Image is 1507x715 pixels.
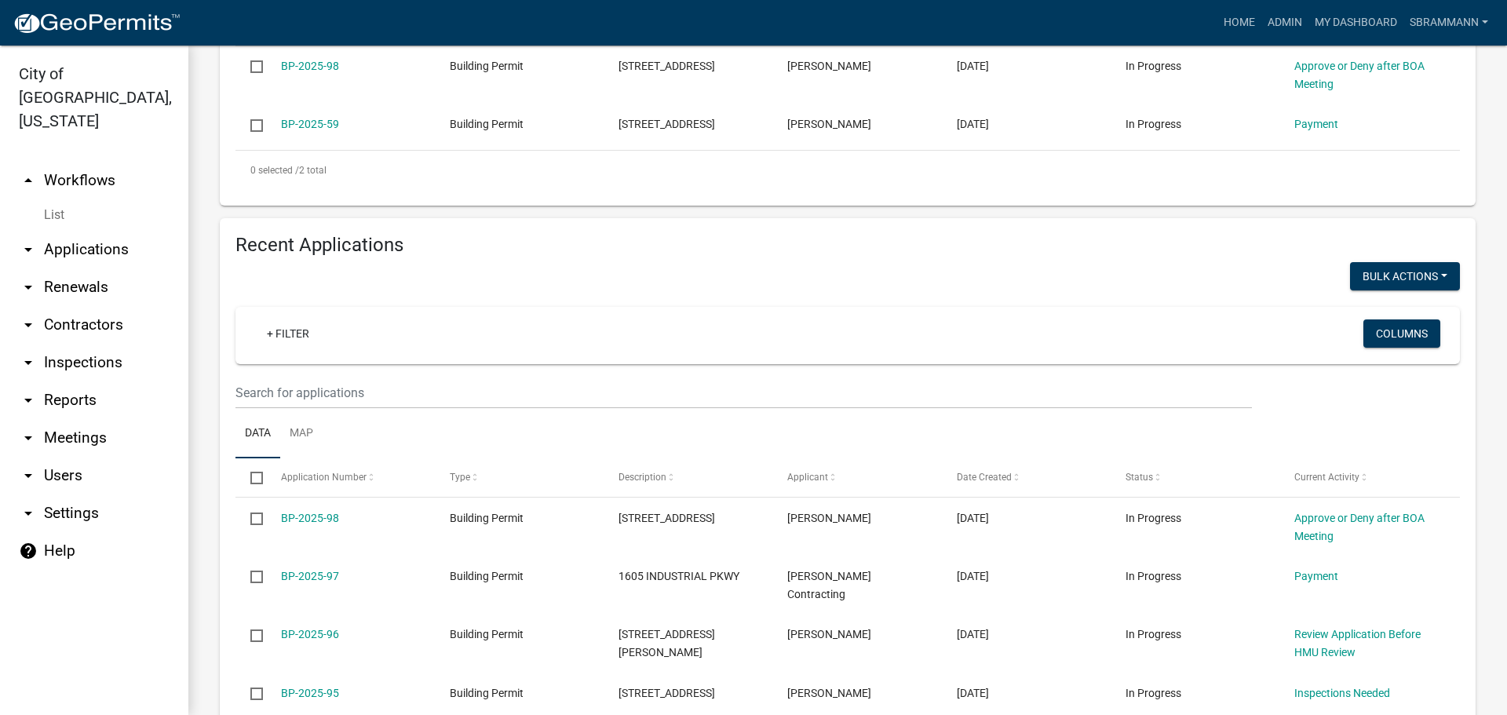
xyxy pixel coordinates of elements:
[1126,628,1181,640] span: In Progress
[787,472,828,483] span: Applicant
[450,687,524,699] span: Building Permit
[1217,8,1261,38] a: Home
[19,353,38,372] i: arrow_drop_down
[450,118,524,130] span: Building Permit
[281,60,339,72] a: BP-2025-98
[1126,118,1181,130] span: In Progress
[235,409,280,459] a: Data
[957,60,989,72] span: 08/11/2025
[19,278,38,297] i: arrow_drop_down
[265,458,434,496] datatable-header-cell: Application Number
[1294,512,1425,542] a: Approve or Deny after BOA Meeting
[787,628,871,640] span: Brandon Larson
[450,570,524,582] span: Building Permit
[604,458,772,496] datatable-header-cell: Description
[450,60,524,72] span: Building Permit
[957,570,989,582] span: 08/11/2025
[618,512,715,524] span: 201 5TH ST
[281,512,339,524] a: BP-2025-98
[1294,628,1421,658] a: Review Application Before HMU Review
[1294,570,1338,582] a: Payment
[281,570,339,582] a: BP-2025-97
[1126,512,1181,524] span: In Progress
[1279,458,1448,496] datatable-header-cell: Current Activity
[1308,8,1403,38] a: My Dashboard
[1403,8,1494,38] a: SBrammann
[1294,118,1338,130] a: Payment
[1294,687,1390,699] a: Inspections Needed
[1350,262,1460,290] button: Bulk Actions
[618,687,715,699] span: 304 7TH ST
[19,542,38,560] i: help
[281,687,339,699] a: BP-2025-95
[957,512,989,524] span: 08/11/2025
[281,118,339,130] a: BP-2025-59
[941,458,1110,496] datatable-header-cell: Date Created
[1126,687,1181,699] span: In Progress
[254,319,322,348] a: + Filter
[450,512,524,524] span: Building Permit
[1294,60,1425,90] a: Approve or Deny after BOA Meeting
[1126,472,1153,483] span: Status
[19,466,38,485] i: arrow_drop_down
[450,472,470,483] span: Type
[281,472,367,483] span: Application Number
[19,391,38,410] i: arrow_drop_down
[235,151,1460,190] div: 2 total
[235,458,265,496] datatable-header-cell: Select
[618,118,715,130] span: 408 COURT ST
[1126,60,1181,72] span: In Progress
[435,458,604,496] datatable-header-cell: Type
[787,570,871,600] span: Baxter Contracting
[957,628,989,640] span: 08/08/2025
[1261,8,1308,38] a: Admin
[957,118,989,130] span: 05/30/2025
[1363,319,1440,348] button: Columns
[618,472,666,483] span: Description
[787,512,871,524] span: Bruce L Burger
[957,472,1012,483] span: Date Created
[235,377,1252,409] input: Search for applications
[1294,472,1359,483] span: Current Activity
[787,687,871,699] span: Breann Sanchez
[450,628,524,640] span: Building Permit
[1111,458,1279,496] datatable-header-cell: Status
[19,316,38,334] i: arrow_drop_down
[787,118,871,130] span: Susan Brammann
[19,240,38,259] i: arrow_drop_down
[1126,570,1181,582] span: In Progress
[618,60,715,72] span: 201 5TH ST
[618,570,739,582] span: 1605 INDUSTRIAL PKWY
[787,60,871,72] span: Bruce L Burger
[19,429,38,447] i: arrow_drop_down
[19,171,38,190] i: arrow_drop_up
[235,234,1460,257] h4: Recent Applications
[281,628,339,640] a: BP-2025-96
[250,165,299,176] span: 0 selected /
[280,409,323,459] a: Map
[957,687,989,699] span: 08/07/2025
[772,458,941,496] datatable-header-cell: Applicant
[618,628,715,658] span: 414 CHATBURN AVE
[19,504,38,523] i: arrow_drop_down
